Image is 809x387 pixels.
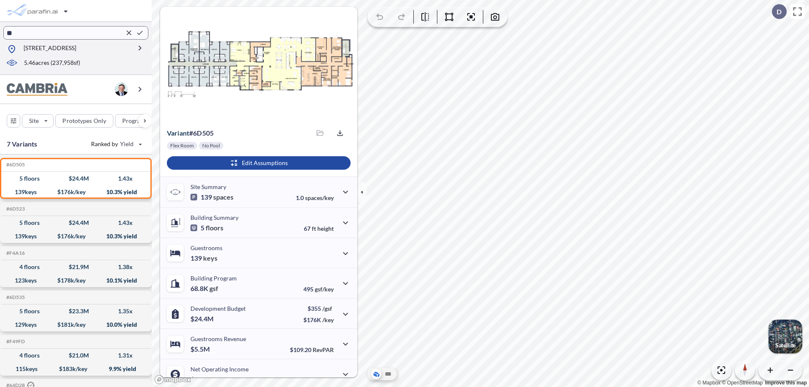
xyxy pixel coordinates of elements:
span: Yield [120,140,134,148]
p: Net Operating Income [190,366,249,373]
p: $355 [303,305,334,312]
h5: Click to copy the code [5,339,25,344]
p: Development Budget [190,305,246,312]
p: 68.8K [190,284,218,293]
button: Switcher ImageSatellite [769,320,802,353]
p: Building Summary [190,214,238,221]
p: No Pool [202,142,220,149]
button: Edit Assumptions [167,156,351,170]
p: # 6d505 [167,129,214,137]
button: Aerial View [371,369,381,379]
span: floors [206,224,223,232]
img: BrandImage [7,83,67,96]
p: Guestrooms Revenue [190,335,246,342]
p: View Floorplans [182,105,226,112]
p: 139 [190,254,217,262]
p: Guestrooms [190,244,222,251]
span: keys [203,254,217,262]
p: $5.5M [190,345,211,353]
span: /key [322,316,334,323]
p: Flex Room [170,142,194,149]
p: 7 Variants [7,139,38,149]
p: Site [29,117,39,125]
button: Ranked by Yield [84,137,147,151]
h5: Click to copy the code [5,294,25,300]
span: spaces/key [305,194,334,201]
p: $176K [303,316,334,323]
button: Program [115,114,161,128]
span: gsf/key [315,286,334,293]
span: /gsf [322,305,332,312]
button: Site [22,114,54,128]
p: $24.4M [190,315,215,323]
p: 5.46 acres ( 237,958 sf) [24,59,80,68]
button: Prototypes Only [55,114,113,128]
img: user logo [115,83,128,96]
h5: Click to copy the code [5,162,25,168]
p: [STREET_ADDRESS] [24,44,76,54]
p: Program [122,117,146,125]
p: Site Summary [190,183,226,190]
a: Mapbox homepage [154,375,191,384]
img: Switcher Image [769,320,802,353]
p: Edit Assumptions [242,159,288,167]
span: RevPAR [313,346,334,353]
p: 67 [304,225,334,232]
span: spaces [213,193,233,201]
h5: Click to copy the code [5,250,25,256]
p: 495 [303,286,334,293]
p: 5 [190,224,223,232]
p: $2.5M [190,375,211,384]
a: Improve this map [765,380,807,386]
button: Site Plan [383,369,393,379]
p: Building Program [190,275,237,282]
a: Mapbox [697,380,721,386]
p: 1.0 [296,194,334,201]
p: 45.0% [298,376,334,384]
span: margin [315,376,334,384]
h5: Click to copy the code [5,206,25,212]
p: D [777,8,782,16]
a: OpenStreetMap [722,380,763,386]
p: Satellite [775,342,796,349]
span: ft [312,225,316,232]
p: Prototypes Only [62,117,106,125]
p: $109.20 [290,346,334,353]
span: gsf [209,284,218,293]
span: height [317,225,334,232]
span: Variant [167,129,189,137]
p: 139 [190,193,233,201]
